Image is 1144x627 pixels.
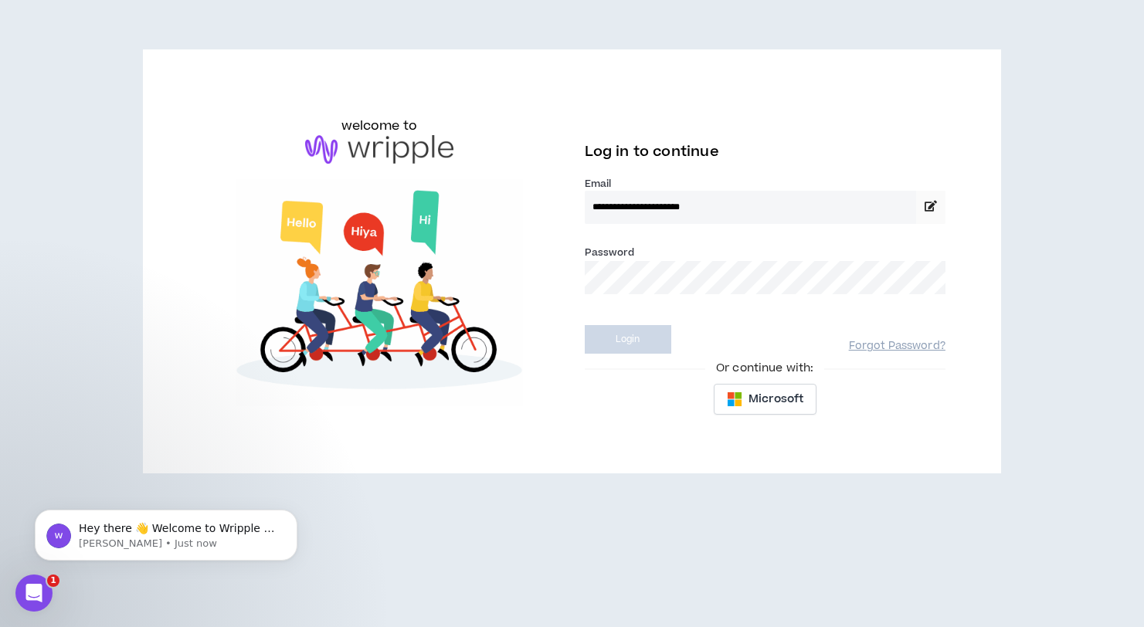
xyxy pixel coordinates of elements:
button: Microsoft [714,384,816,415]
iframe: Intercom notifications message [12,477,321,585]
img: Welcome to Wripple [199,179,559,406]
label: Email [585,177,945,191]
img: logo-brand.png [305,135,453,164]
span: 1 [47,574,59,587]
span: Log in to continue [585,142,719,161]
span: Or continue with: [705,360,824,377]
h6: welcome to [341,117,418,135]
label: Password [585,246,635,259]
button: Login [585,325,671,354]
a: Forgot Password? [849,339,945,354]
span: Microsoft [749,391,803,408]
iframe: Intercom live chat [15,574,53,612]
